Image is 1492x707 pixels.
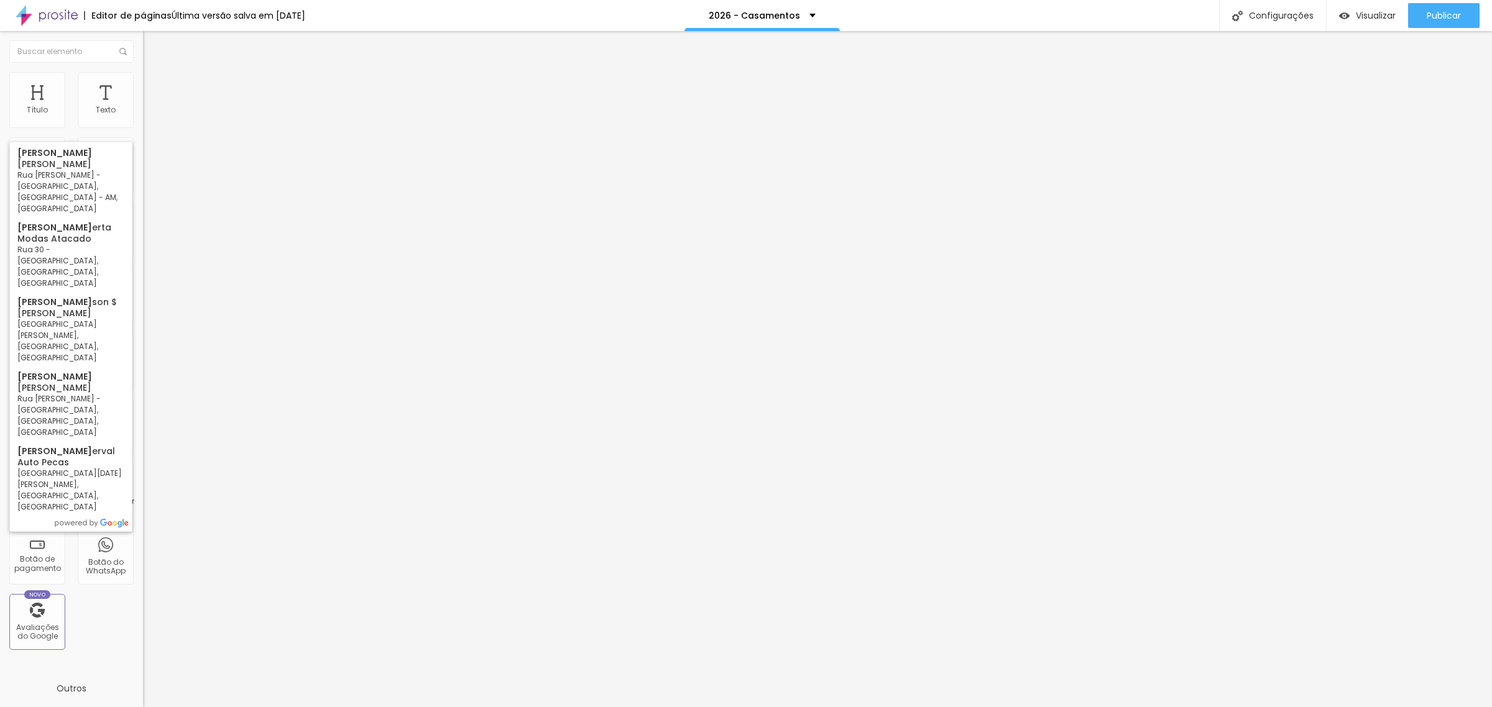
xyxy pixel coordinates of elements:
[29,591,46,598] font: Novo
[91,9,172,22] font: Editor de páginas
[1408,3,1480,28] button: Publicar
[143,31,1492,707] iframe: Editor
[1427,9,1461,22] font: Publicar
[119,48,127,55] img: Ícone
[1339,11,1350,21] img: view-1.svg
[709,9,800,22] font: 2026 - Casamentos
[1327,3,1408,28] button: Visualizar
[96,104,116,115] font: Texto
[1232,11,1243,21] img: Ícone
[16,622,59,641] font: Avaliações do Google
[9,40,134,63] input: Buscar elemento
[172,9,305,22] font: Última versão salva em [DATE]
[27,104,48,115] font: Título
[14,554,61,573] font: Botão de pagamento
[1356,9,1396,22] font: Visualizar
[86,557,126,576] font: Botão do WhatsApp
[1249,9,1314,22] font: Configurações
[57,682,86,695] font: Outros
